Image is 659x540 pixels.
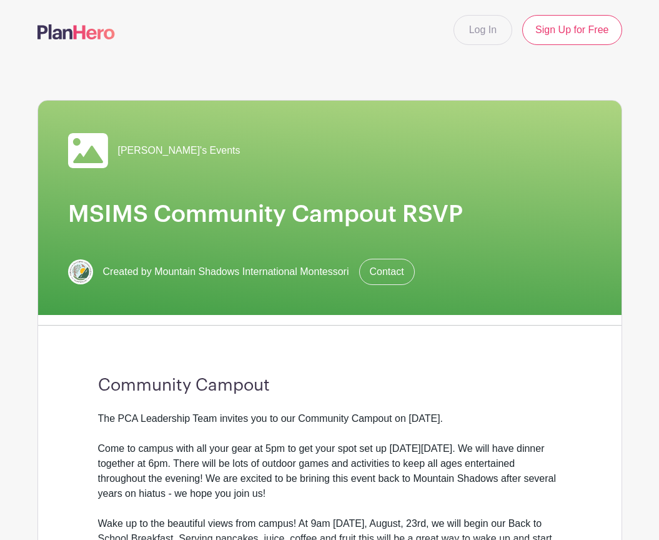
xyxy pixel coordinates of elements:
[37,24,115,39] img: logo-507f7623f17ff9eddc593b1ce0a138ce2505c220e1c5a4e2b4648c50719b7d32.svg
[68,259,93,284] img: MSIM_LogoCircular.jpg
[118,143,240,158] span: [PERSON_NAME]'s Events
[98,376,562,396] h3: Community Campout
[68,201,592,229] h1: MSIMS Community Campout RSVP
[359,259,415,285] a: Contact
[453,15,512,45] a: Log In
[103,264,349,279] span: Created by Mountain Shadows International Montessori
[522,15,622,45] a: Sign Up for Free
